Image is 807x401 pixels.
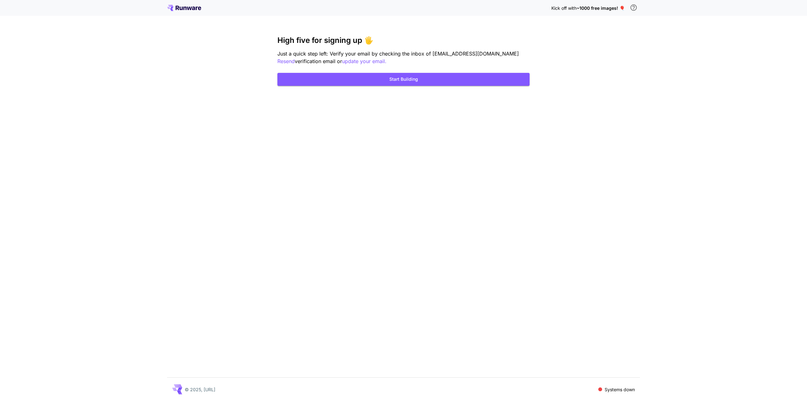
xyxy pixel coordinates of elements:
[627,1,640,14] button: In order to qualify for free credit, you need to sign up with a business email address and click ...
[342,57,386,65] button: update your email.
[605,386,635,393] p: Systems down
[277,50,519,57] span: Just a quick step left: Verify your email by checking the inbox of [EMAIL_ADDRESS][DOMAIN_NAME]
[277,36,530,45] h3: High five for signing up 🖐️
[277,57,295,65] button: Resend
[185,386,215,393] p: © 2025, [URL]
[295,58,342,64] span: verification email or
[277,73,530,86] button: Start Building
[577,5,625,11] span: ~1000 free images! 🎈
[551,5,577,11] span: Kick off with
